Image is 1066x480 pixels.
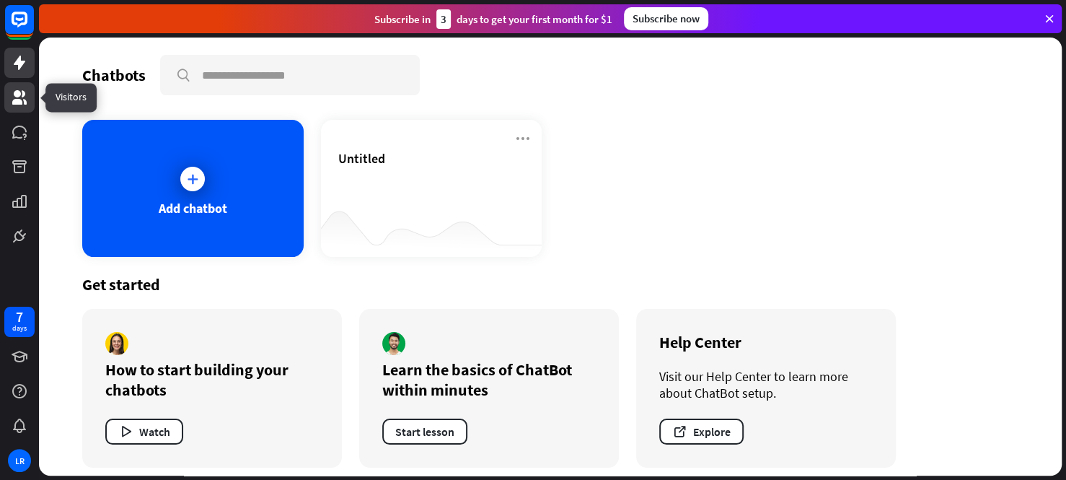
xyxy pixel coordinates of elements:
[159,200,227,217] div: Add chatbot
[382,359,596,400] div: Learn the basics of ChatBot within minutes
[659,332,873,352] div: Help Center
[338,150,385,167] span: Untitled
[105,332,128,355] img: author
[4,307,35,337] a: 7 days
[436,9,451,29] div: 3
[382,419,467,445] button: Start lesson
[374,9,612,29] div: Subscribe in days to get your first month for $1
[82,65,146,85] div: Chatbots
[12,6,55,49] button: Open LiveChat chat widget
[105,419,183,445] button: Watch
[16,310,23,323] div: 7
[659,368,873,401] div: Visit our Help Center to learn more about ChatBot setup.
[82,274,1018,294] div: Get started
[105,359,319,400] div: How to start building your chatbots
[8,449,31,472] div: LR
[382,332,405,355] img: author
[659,419,744,445] button: Explore
[624,7,708,30] div: Subscribe now
[12,323,27,333] div: days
